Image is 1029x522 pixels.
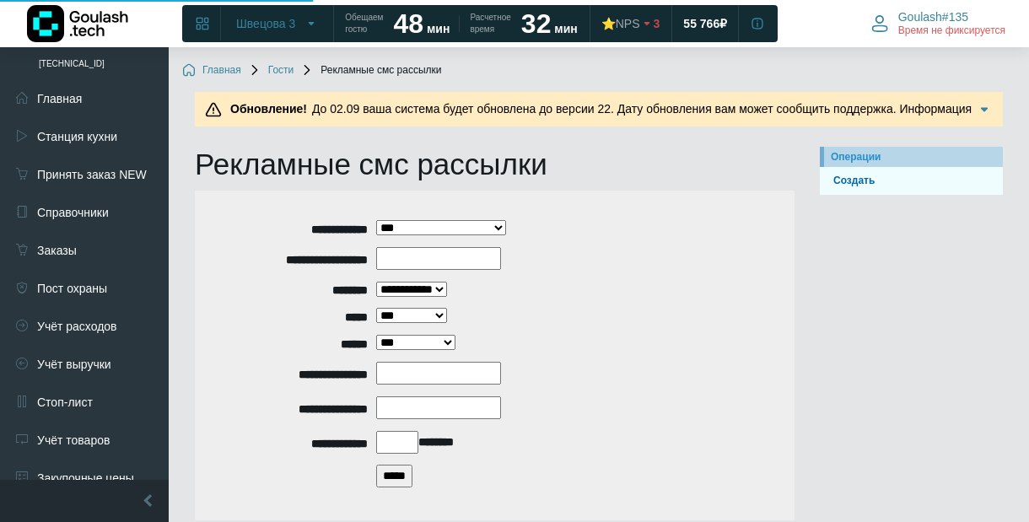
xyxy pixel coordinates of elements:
[831,149,996,164] div: Операции
[205,101,222,118] img: Предупреждение
[521,8,552,39] strong: 32
[898,9,968,24] span: Goulash#135
[335,8,587,39] a: Обещаем гостю 48 мин Расчетное время 32 мин
[248,64,294,78] a: Гости
[616,17,640,30] span: NPS
[601,16,640,31] div: ⭐
[673,8,737,39] a: 55 766 ₽
[236,16,295,31] span: Швецова 3
[683,16,719,31] span: 55 766
[976,101,993,118] img: Подробнее
[827,173,996,189] a: Создать
[182,64,241,78] a: Главная
[225,102,972,133] span: До 02.09 ваша система будет обновлена до версии 22. Дату обновления вам может сообщить поддержка....
[719,16,727,31] span: ₽
[195,147,795,182] h1: Рекламные смс рассылки
[230,102,307,116] b: Обновление!
[427,22,450,35] span: мин
[554,22,577,35] span: мин
[898,24,1005,38] span: Время не фиксируется
[226,10,328,37] button: Швецова 3
[345,12,383,35] span: Обещаем гостю
[861,6,1016,41] button: Goulash#135 Время не фиксируется
[654,16,660,31] span: 3
[470,12,510,35] span: Расчетное время
[591,8,671,39] a: ⭐NPS 3
[393,8,423,39] strong: 48
[300,64,441,78] span: Рекламные смс рассылки
[27,5,128,42] img: Логотип компании Goulash.tech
